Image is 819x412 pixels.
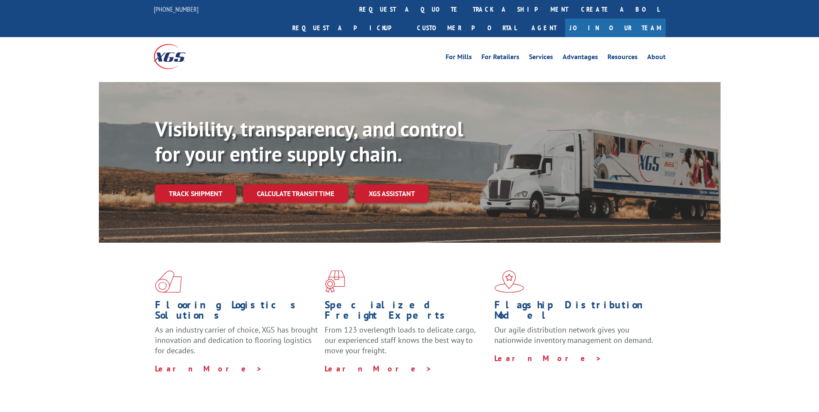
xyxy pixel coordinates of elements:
h1: Specialized Freight Experts [325,300,488,325]
a: Learn More > [155,364,262,374]
img: xgs-icon-focused-on-flooring-red [325,270,345,293]
b: Visibility, transparency, and control for your entire supply chain. [155,115,463,167]
span: Our agile distribution network gives you nationwide inventory management on demand. [494,325,653,345]
a: Learn More > [325,364,432,374]
a: For Retailers [481,54,519,63]
a: Customer Portal [411,19,523,37]
a: Services [529,54,553,63]
a: For Mills [446,54,472,63]
span: As an industry carrier of choice, XGS has brought innovation and dedication to flooring logistics... [155,325,318,355]
a: Resources [607,54,638,63]
a: [PHONE_NUMBER] [154,5,199,13]
a: Calculate transit time [243,184,348,203]
h1: Flooring Logistics Solutions [155,300,318,325]
h1: Flagship Distribution Model [494,300,658,325]
a: About [647,54,666,63]
img: xgs-icon-total-supply-chain-intelligence-red [155,270,182,293]
a: Request a pickup [286,19,411,37]
p: From 123 overlength loads to delicate cargo, our experienced staff knows the best way to move you... [325,325,488,363]
a: Track shipment [155,184,236,203]
a: Agent [523,19,565,37]
a: Learn More > [494,353,602,363]
img: xgs-icon-flagship-distribution-model-red [494,270,524,293]
a: Advantages [563,54,598,63]
a: XGS ASSISTANT [355,184,429,203]
a: Join Our Team [565,19,666,37]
